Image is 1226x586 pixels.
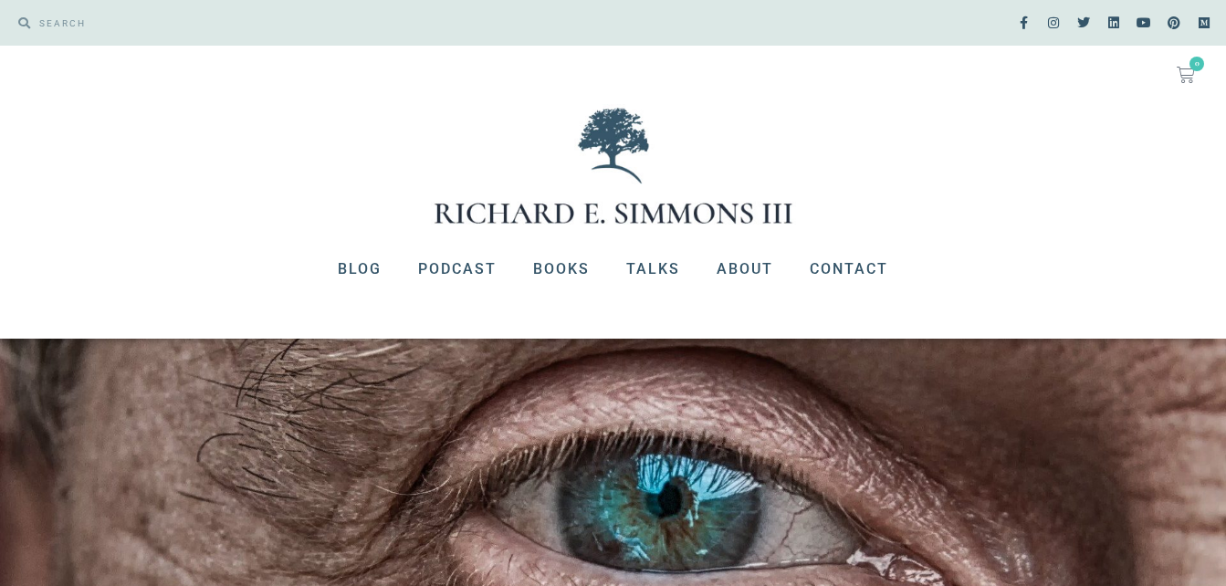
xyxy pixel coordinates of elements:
[1189,57,1204,71] span: 0
[30,9,604,37] input: SEARCH
[515,246,608,293] a: Books
[791,246,906,293] a: Contact
[698,246,791,293] a: About
[608,246,698,293] a: Talks
[1155,55,1217,95] a: 0
[400,246,515,293] a: Podcast
[320,246,400,293] a: Blog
